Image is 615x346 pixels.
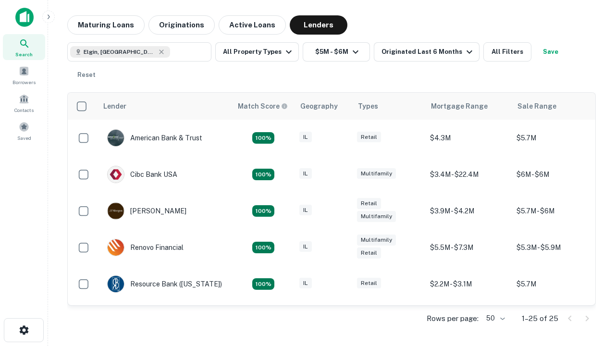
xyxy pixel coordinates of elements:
th: Capitalize uses an advanced AI algorithm to match your search with the best lender. The match sco... [232,93,295,120]
td: $4.3M [425,120,512,156]
div: Cibc Bank USA [107,166,177,183]
div: IL [299,278,312,289]
button: $5M - $6M [303,42,370,62]
th: Types [352,93,425,120]
td: $5.7M [512,266,598,302]
td: $5.5M - $7.3M [425,229,512,266]
td: $5.3M - $5.9M [512,229,598,266]
div: Matching Properties: 4, hasApolloMatch: undefined [252,242,274,253]
button: Save your search to get updates of matches that match your search criteria. [535,42,566,62]
img: picture [108,239,124,256]
h6: Match Score [238,101,286,111]
div: IL [299,205,312,216]
div: Geography [300,100,338,112]
td: $6M - $6M [512,156,598,193]
td: $3.4M - $22.4M [425,156,512,193]
div: Originated Last 6 Months [381,46,475,58]
div: Lender [103,100,126,112]
div: Renovo Financial [107,239,184,256]
a: Contacts [3,90,45,116]
img: picture [108,130,124,146]
div: Capitalize uses an advanced AI algorithm to match your search with the best lender. The match sco... [238,101,288,111]
button: Maturing Loans [67,15,145,35]
span: Contacts [14,106,34,114]
div: Matching Properties: 7, hasApolloMatch: undefined [252,132,274,144]
img: picture [108,166,124,183]
td: $3.9M - $4.2M [425,193,512,229]
div: Retail [357,132,381,143]
button: All Property Types [215,42,299,62]
div: Retail [357,198,381,209]
span: Borrowers [12,78,36,86]
div: [PERSON_NAME] [107,202,186,220]
div: Resource Bank ([US_STATE]) [107,275,222,293]
button: Lenders [290,15,347,35]
td: $5.7M - $6M [512,193,598,229]
p: 1–25 of 25 [522,313,558,324]
div: Multifamily [357,168,396,179]
th: Lender [98,93,232,120]
button: Originated Last 6 Months [374,42,480,62]
div: Types [358,100,378,112]
td: $4M [425,302,512,339]
button: Originations [148,15,215,35]
td: $5.6M [512,302,598,339]
span: Saved [17,134,31,142]
div: Matching Properties: 4, hasApolloMatch: undefined [252,169,274,180]
th: Geography [295,93,352,120]
div: Retail [357,278,381,289]
a: Search [3,34,45,60]
img: picture [108,203,124,219]
div: Matching Properties: 4, hasApolloMatch: undefined [252,278,274,290]
img: picture [108,276,124,292]
div: IL [299,132,312,143]
div: Multifamily [357,211,396,222]
div: Multifamily [357,235,396,246]
span: Elgin, [GEOGRAPHIC_DATA], [GEOGRAPHIC_DATA] [84,48,156,56]
p: Rows per page: [427,313,479,324]
td: $5.7M [512,120,598,156]
div: Mortgage Range [431,100,488,112]
div: IL [299,241,312,252]
div: Sale Range [517,100,556,112]
div: IL [299,168,312,179]
div: Matching Properties: 4, hasApolloMatch: undefined [252,205,274,217]
a: Saved [3,118,45,144]
button: Active Loans [219,15,286,35]
button: Reset [71,65,102,85]
th: Sale Range [512,93,598,120]
a: Borrowers [3,62,45,88]
iframe: Chat Widget [567,238,615,284]
span: Search [15,50,33,58]
div: 50 [482,311,506,325]
button: All Filters [483,42,531,62]
div: American Bank & Trust [107,129,202,147]
td: $2.2M - $3.1M [425,266,512,302]
img: capitalize-icon.png [15,8,34,27]
div: Retail [357,247,381,259]
th: Mortgage Range [425,93,512,120]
